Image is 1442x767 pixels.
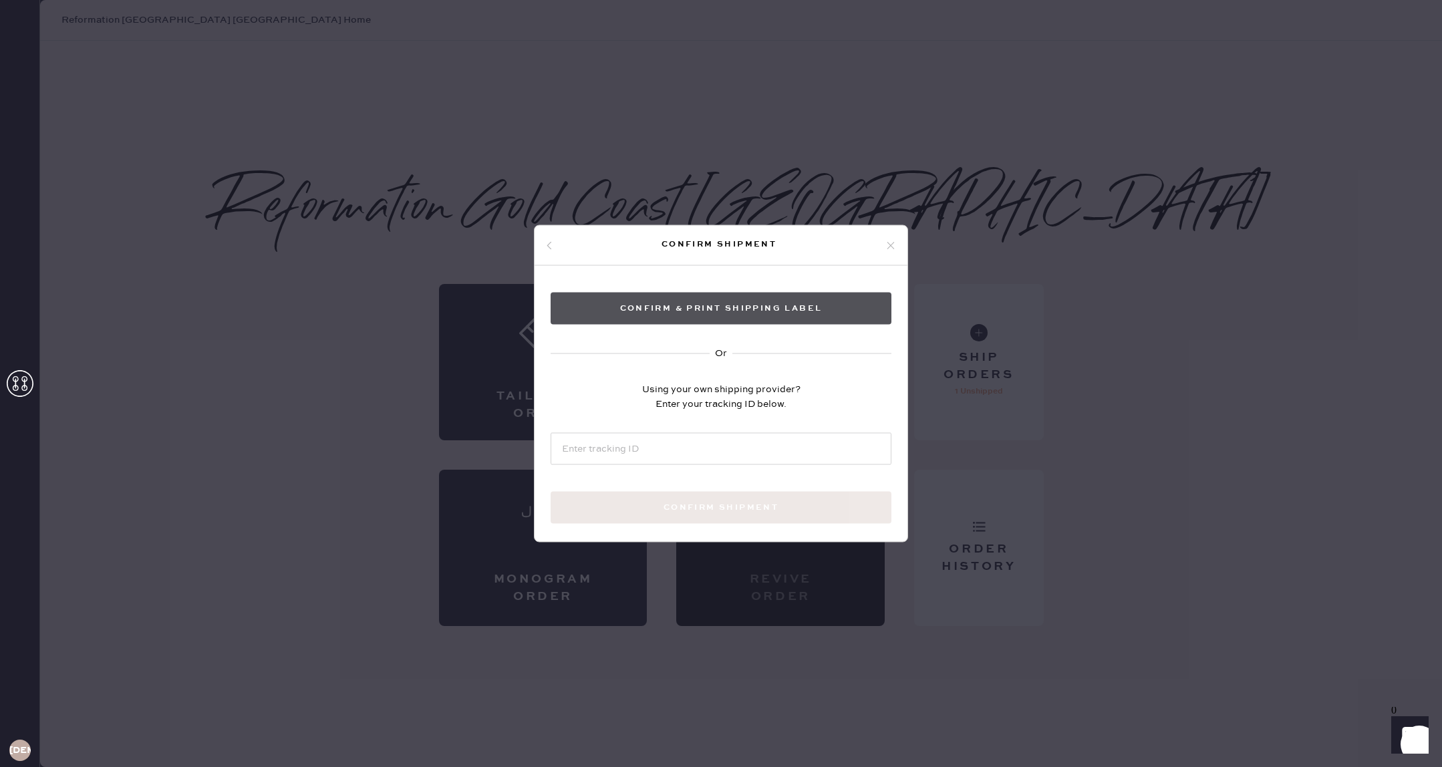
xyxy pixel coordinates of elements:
[553,236,885,252] div: Confirm shipment
[551,293,891,325] button: Confirm & Print shipping label
[1379,707,1436,764] iframe: Front Chat
[642,382,801,412] div: Using your own shipping provider? Enter your tracking ID below.
[715,346,727,361] div: Or
[551,433,891,465] input: Enter tracking ID
[551,492,891,524] button: Confirm shipment
[9,746,31,755] h3: [DEMOGRAPHIC_DATA]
